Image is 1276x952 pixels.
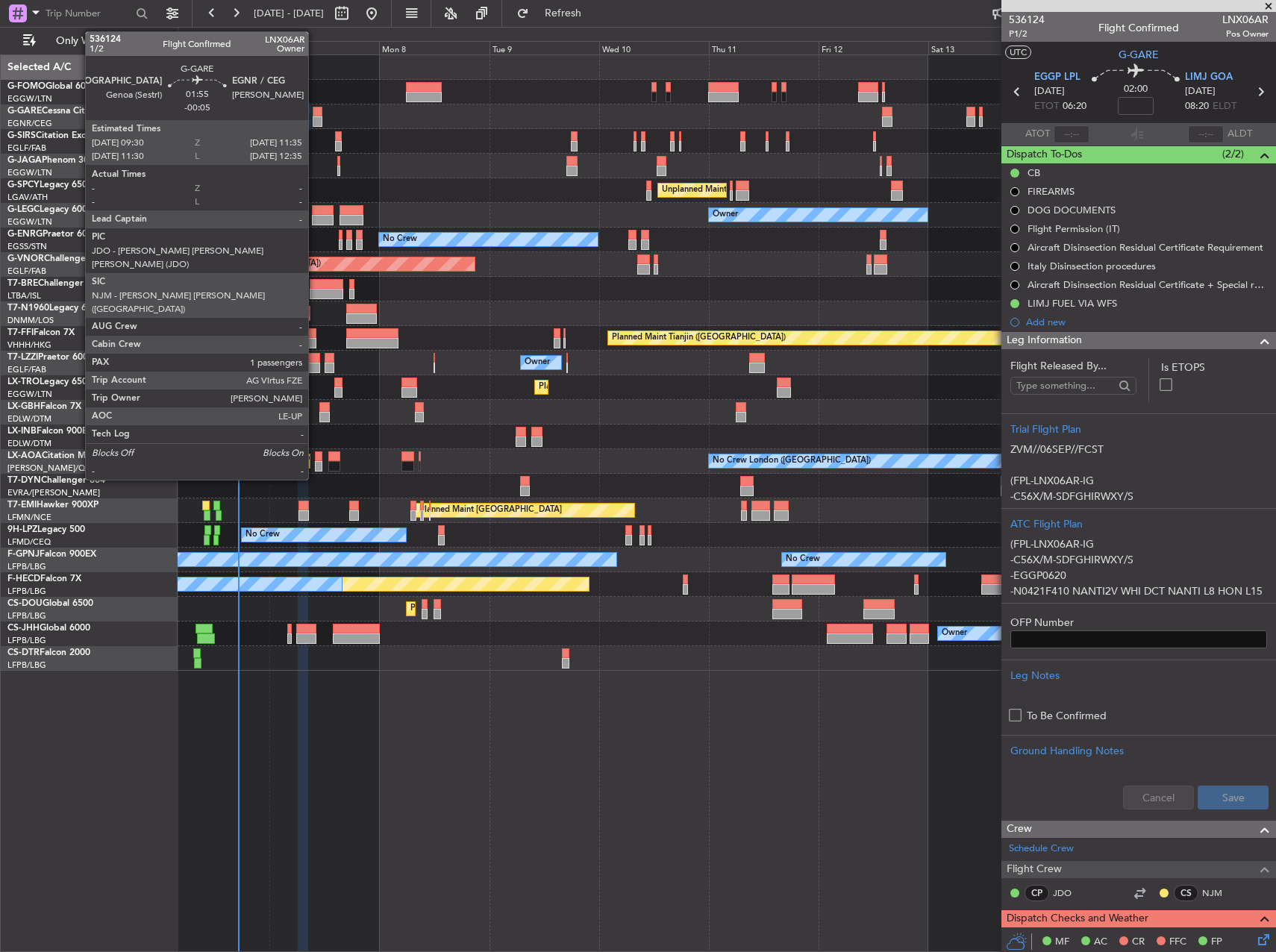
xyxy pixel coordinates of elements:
[181,30,206,43] div: [DATE]
[39,36,157,46] span: Only With Activity
[1034,99,1059,114] span: ETOT
[7,413,51,425] a: EDLW/DTM
[1010,489,1267,504] p: -C56X/M-SDFGHIRWXY/S
[1026,316,1269,328] div: Add new
[1174,885,1198,901] div: CS
[7,230,93,239] a: G-ENRGPraetor 600
[7,143,46,154] a: EGLF/FAB
[245,524,280,546] div: No Crew
[7,648,90,657] a: CS-DTRFalcon 2000
[1007,332,1082,349] span: Leg Information
[1055,935,1069,950] span: MF
[7,574,81,583] a: F-HECDFalcon 7X
[7,402,40,411] span: LX-GBH
[532,8,595,19] span: Refresh
[7,378,40,386] span: LX-TRO
[7,378,87,386] a: LX-TROLegacy 650
[1010,473,1267,489] p: (FPL-LNX06AR-IG
[305,450,540,472] div: Planned Maint [GEOGRAPHIC_DATA] ([GEOGRAPHIC_DATA])
[7,156,42,165] span: G-JAGA
[7,156,94,165] a: G-JAGAPhenom 300
[7,427,125,436] a: LX-INBFalcon 900EX EASy II
[7,131,36,140] span: G-SIRS
[7,635,46,646] a: LFPB/LBG
[1025,885,1049,901] div: CP
[1028,185,1075,198] div: FIREARMS
[7,181,87,190] a: G-SPCYLegacy 650
[713,450,871,472] div: No Crew London ([GEOGRAPHIC_DATA])
[7,389,52,400] a: EGGW/LTN
[7,550,96,559] a: F-GPNJFalcon 900EX
[1222,146,1244,162] span: (2/2)
[7,167,52,178] a: EGGW/LTN
[1053,886,1086,900] a: JDO
[7,82,46,91] span: G-FOMO
[7,624,40,633] span: CS-JHH
[1007,821,1032,838] span: Crew
[7,315,54,326] a: DNMM/LOS
[1010,743,1267,759] div: Ground Handling Notes
[7,501,37,510] span: T7-EMI
[7,476,41,485] span: T7-DYN
[46,2,131,25] input: Trip Number
[7,501,98,510] a: T7-EMIHawker 900XP
[1098,20,1179,36] div: Flight Confirmed
[7,230,43,239] span: G-ENRG
[1025,127,1050,142] span: ATOT
[7,599,93,608] a: CS-DOUGlobal 6500
[1202,886,1236,900] a: NJM
[1169,935,1186,950] span: FFC
[7,586,46,597] a: LFPB/LBG
[1185,70,1233,85] span: LIMJ GOA
[1007,910,1148,927] span: Dispatch Checks and Weather
[410,598,645,620] div: Planned Maint [GEOGRAPHIC_DATA] ([GEOGRAPHIC_DATA])
[7,279,38,288] span: T7-BRE
[86,253,321,275] div: Planned Maint [GEOGRAPHIC_DATA] ([GEOGRAPHIC_DATA])
[7,648,40,657] span: CS-DTR
[1027,708,1107,724] label: To Be Confirmed
[7,610,46,621] a: LFPB/LBG
[7,550,40,559] span: F-GPNJ
[7,192,48,203] a: LGAV/ATH
[1094,935,1107,950] span: AC
[612,327,786,349] div: Planned Maint Tianjin ([GEOGRAPHIC_DATA])
[7,266,46,277] a: EGLF/FAB
[1005,46,1031,59] button: UTC
[1034,70,1080,85] span: EGGP LPL
[1009,28,1045,40] span: P1/2
[269,41,379,54] div: Sun 7
[1028,297,1117,310] div: LIMJ FUEL VIA WFS
[7,463,96,474] a: [PERSON_NAME]/QSA
[7,451,114,460] a: LX-AOACitation Mustang
[928,41,1038,54] div: Sat 13
[1185,99,1209,114] span: 08:20
[786,548,820,571] div: No Crew
[383,228,417,251] div: No Crew
[490,41,599,54] div: Tue 9
[7,181,40,190] span: G-SPCY
[192,302,437,325] div: Unplanned Maint [GEOGRAPHIC_DATA] ([GEOGRAPHIC_DATA])
[1009,12,1045,28] span: 536124
[379,41,489,54] div: Mon 8
[7,364,46,375] a: EGLF/FAB
[7,427,37,436] span: LX-INB
[419,499,562,522] div: Planned Maint [GEOGRAPHIC_DATA]
[525,351,550,374] div: Owner
[7,241,47,252] a: EGSS/STN
[7,304,49,313] span: T7-N1960
[7,476,105,485] a: T7-DYNChallenger 604
[7,353,38,362] span: T7-LZZI
[7,438,51,449] a: EDLW/DTM
[1211,935,1222,950] span: FP
[599,41,709,54] div: Wed 10
[1054,125,1089,143] input: --:--
[713,204,738,226] div: Owner
[7,451,42,460] span: LX-AOA
[1010,615,1267,630] label: OFP Number
[1028,204,1116,216] div: DOG DOCUMENTS
[539,376,637,398] div: Planned Maint Dusseldorf
[7,118,52,129] a: EGNR/CEG
[1222,12,1269,28] span: LNX06AR
[1034,84,1065,99] span: [DATE]
[1010,552,1267,568] p: -C56X/M-SDFGHIRWXY/S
